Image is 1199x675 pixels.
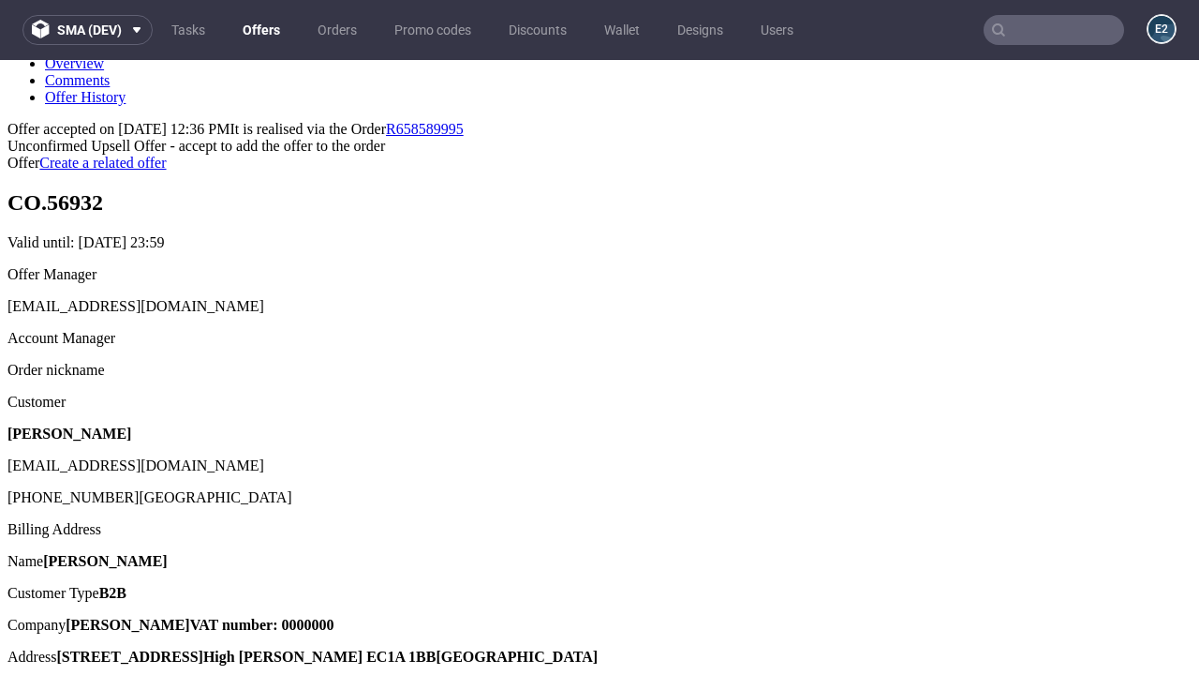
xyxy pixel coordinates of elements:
[7,206,1192,223] div: Offer Manager
[45,12,110,28] a: Comments
[56,589,202,605] strong: [STREET_ADDRESS]
[7,78,385,94] span: Unconfirmed Upsell Offer - accept to add the offer to the order
[99,525,126,541] strong: B2B
[7,302,1192,319] div: Order nickname
[139,429,291,445] span: [GEOGRAPHIC_DATA]
[7,95,1192,112] div: Offer
[497,15,578,45] a: Discounts
[7,238,1192,255] div: [EMAIL_ADDRESS][DOMAIN_NAME]
[22,15,153,45] button: sma (dev)
[666,15,734,45] a: Designs
[160,15,216,45] a: Tasks
[79,174,165,190] time: [DATE] 23:59
[43,493,167,509] strong: [PERSON_NAME]
[383,15,482,45] a: Promo codes
[231,15,291,45] a: Offers
[39,95,166,111] a: Create a related offer
[7,461,1192,478] div: Billing Address
[436,589,598,605] strong: [GEOGRAPHIC_DATA]
[203,589,436,605] strong: High [PERSON_NAME] EC1A 1BB
[7,174,1192,191] p: Valid until:
[66,557,189,573] strong: [PERSON_NAME]
[7,130,1192,156] h1: CO.56932
[190,557,334,573] strong: VAT number: 0000000
[7,334,1192,351] div: Customer
[7,366,131,382] strong: [PERSON_NAME]
[1148,16,1175,42] figcaption: e2
[7,525,99,541] span: Customer Type
[749,15,805,45] a: Users
[7,270,1192,287] div: Account Manager
[7,557,66,573] span: Company
[229,61,463,77] span: It is realised via the Order
[7,429,139,445] span: [PHONE_NUMBER]
[593,15,651,45] a: Wallet
[45,29,126,45] a: Offer History
[7,493,43,509] span: Name
[386,61,464,77] a: R658589995
[7,397,264,413] span: [EMAIL_ADDRESS][DOMAIN_NAME]
[7,61,229,77] span: Offer accepted on [DATE] 12:36 PM
[306,15,368,45] a: Orders
[57,23,122,37] span: sma (dev)
[7,589,56,605] span: Address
